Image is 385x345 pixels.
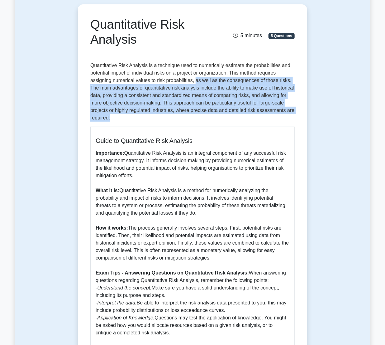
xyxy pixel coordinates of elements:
b: How it works: [96,225,128,231]
b: Exam Tips - Answering Questions on Quantitative Risk Analysis: [96,270,249,275]
b: Importance: [96,150,124,156]
p: Quantitative Risk Analysis is an integral component of any successful risk management strategy. I... [96,149,289,337]
p: Quantitative Risk Analysis is a technique used to numerically estimate the probabilities and pote... [90,62,295,122]
i: Understand the concept: [97,285,151,290]
span: 5 minutes [233,33,262,38]
span: 5 Questions [269,33,295,39]
i: Interpret the data: [97,300,136,305]
h5: Guide to Quantitative Risk Analysis [96,137,289,144]
h1: Quantitative Risk Analysis [90,17,224,47]
i: Application of Knowledge: [97,315,154,320]
b: What it is: [96,188,119,193]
